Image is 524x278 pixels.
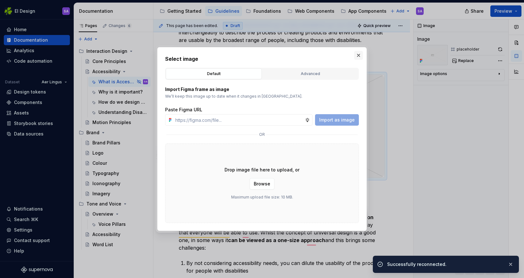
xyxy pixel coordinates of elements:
[165,86,359,93] p: Import Figma frame as image
[168,71,259,77] div: Default
[387,261,503,268] div: Successfully reconnected.
[250,178,274,190] button: Browse
[254,181,270,187] span: Browse
[231,195,293,200] p: Maximum upload file size: 10 MB.
[165,55,359,63] h2: Select image
[173,114,305,126] input: https://figma.com/file...
[225,167,299,173] p: Drop image file here to upload, or
[265,71,356,77] div: Advanced
[259,132,265,137] p: or
[165,107,202,113] label: Paste Figma URL
[165,94,359,99] p: We’ll keep this image up to date when it changes in [GEOGRAPHIC_DATA].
